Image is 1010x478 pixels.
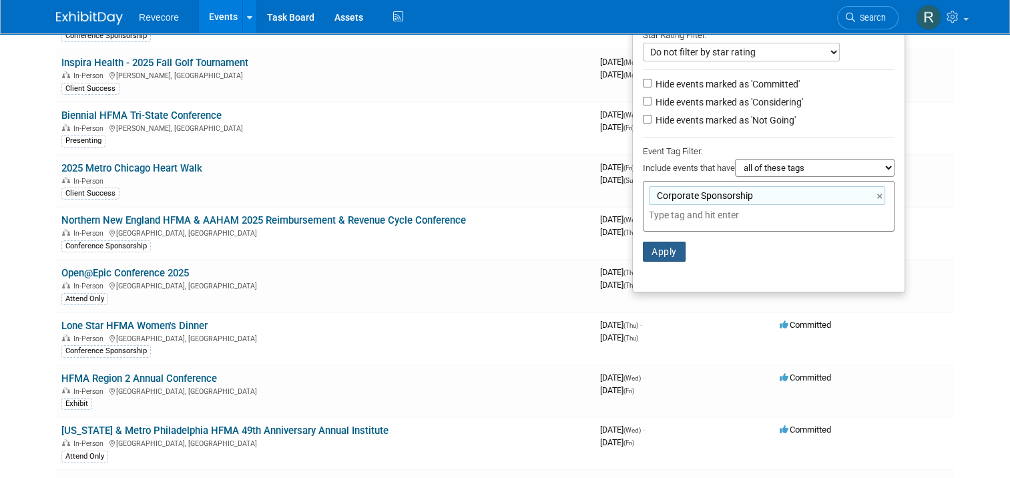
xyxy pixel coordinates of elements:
div: Presenting [61,135,105,147]
span: Committed [780,425,831,435]
span: Search [855,13,886,23]
div: [GEOGRAPHIC_DATA], [GEOGRAPHIC_DATA] [61,280,589,290]
img: In-Person Event [62,439,70,446]
span: In-Person [73,124,107,133]
span: [DATE] [600,214,645,224]
span: Revecore [139,12,179,23]
span: [DATE] [600,425,645,435]
span: In-Person [73,177,107,186]
div: Client Success [61,83,119,95]
span: [DATE] [600,267,642,277]
div: [GEOGRAPHIC_DATA], [GEOGRAPHIC_DATA] [61,227,589,238]
img: In-Person Event [62,334,70,341]
span: - [643,373,645,383]
label: Hide events marked as 'Not Going' [653,113,796,127]
a: Open@Epic Conference 2025 [61,267,189,279]
span: (Thu) [623,229,638,236]
span: [DATE] [600,320,642,330]
div: Conference Sponsorship [61,240,151,252]
span: In-Person [73,229,107,238]
span: Committed [780,320,831,330]
span: Committed [780,373,831,383]
a: HFMA Region 2 Annual Conference [61,373,217,385]
span: - [640,320,642,330]
span: - [643,425,645,435]
span: [DATE] [600,57,645,67]
span: (Fri) [623,164,634,172]
span: (Fri) [623,439,634,447]
img: In-Person Event [62,282,70,288]
div: [GEOGRAPHIC_DATA], [GEOGRAPHIC_DATA] [61,332,589,343]
div: Conference Sponsorship [61,30,151,42]
div: Include events that have [643,159,895,181]
span: [DATE] [600,437,634,447]
span: (Thu) [623,269,638,276]
div: Exhibit [61,398,92,410]
span: [DATE] [600,227,638,237]
span: (Mon) [623,59,641,66]
span: [DATE] [600,280,638,290]
img: In-Person Event [62,229,70,236]
div: Star Rating Filter: [643,25,895,43]
img: In-Person Event [62,71,70,78]
span: [DATE] [600,109,645,120]
div: Event Tag Filter: [643,144,895,159]
div: [GEOGRAPHIC_DATA], [GEOGRAPHIC_DATA] [61,385,589,396]
span: [DATE] [600,385,634,395]
a: Northern New England HFMA & AAHAM 2025 Reimbursement & Revenue Cycle Conference [61,214,466,226]
span: In-Person [73,71,107,80]
input: Type tag and hit enter [649,208,836,222]
div: Attend Only [61,451,108,463]
span: In-Person [73,439,107,448]
img: In-Person Event [62,387,70,394]
a: 2025 Metro Chicago Heart Walk [61,162,202,174]
span: In-Person [73,387,107,396]
img: ExhibitDay [56,11,123,25]
span: [DATE] [600,162,638,172]
span: (Thu) [623,334,638,342]
span: (Fri) [623,387,634,395]
a: Lone Star HFMA Women's Dinner [61,320,208,332]
a: × [876,189,885,204]
span: (Fri) [623,124,634,132]
div: Attend Only [61,293,108,305]
a: [US_STATE] & Metro Philadelphia HFMA 49th Anniversary Annual Institute [61,425,389,437]
label: Hide events marked as 'Considering' [653,95,803,109]
span: (Sun) [623,177,638,184]
span: (Wed) [623,427,641,434]
label: Hide events marked as 'Committed' [653,77,800,91]
span: [DATE] [600,175,638,185]
span: (Thu) [623,282,638,289]
span: [DATE] [600,332,638,342]
span: [DATE] [600,373,645,383]
div: [PERSON_NAME], [GEOGRAPHIC_DATA] [61,122,589,133]
button: Apply [643,242,686,262]
span: (Mon) [623,71,641,79]
span: (Thu) [623,322,638,329]
div: [GEOGRAPHIC_DATA], [GEOGRAPHIC_DATA] [61,437,589,448]
span: [DATE] [600,69,641,79]
a: Inspira Health - 2025 Fall Golf Tournament [61,57,248,69]
div: Client Success [61,188,119,200]
a: Search [837,6,899,29]
span: In-Person [73,282,107,290]
div: [PERSON_NAME], [GEOGRAPHIC_DATA] [61,69,589,80]
span: In-Person [73,334,107,343]
img: In-Person Event [62,124,70,131]
span: [DATE] [600,122,634,132]
span: (Wed) [623,216,641,224]
a: Biennial HFMA Tri-State Conference [61,109,222,122]
div: Conference Sponsorship [61,345,151,357]
span: Corporate Sponsorship [654,189,753,202]
span: (Wed) [623,111,641,119]
span: (Wed) [623,375,641,382]
img: In-Person Event [62,177,70,184]
img: Rachael Sires [916,5,941,30]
